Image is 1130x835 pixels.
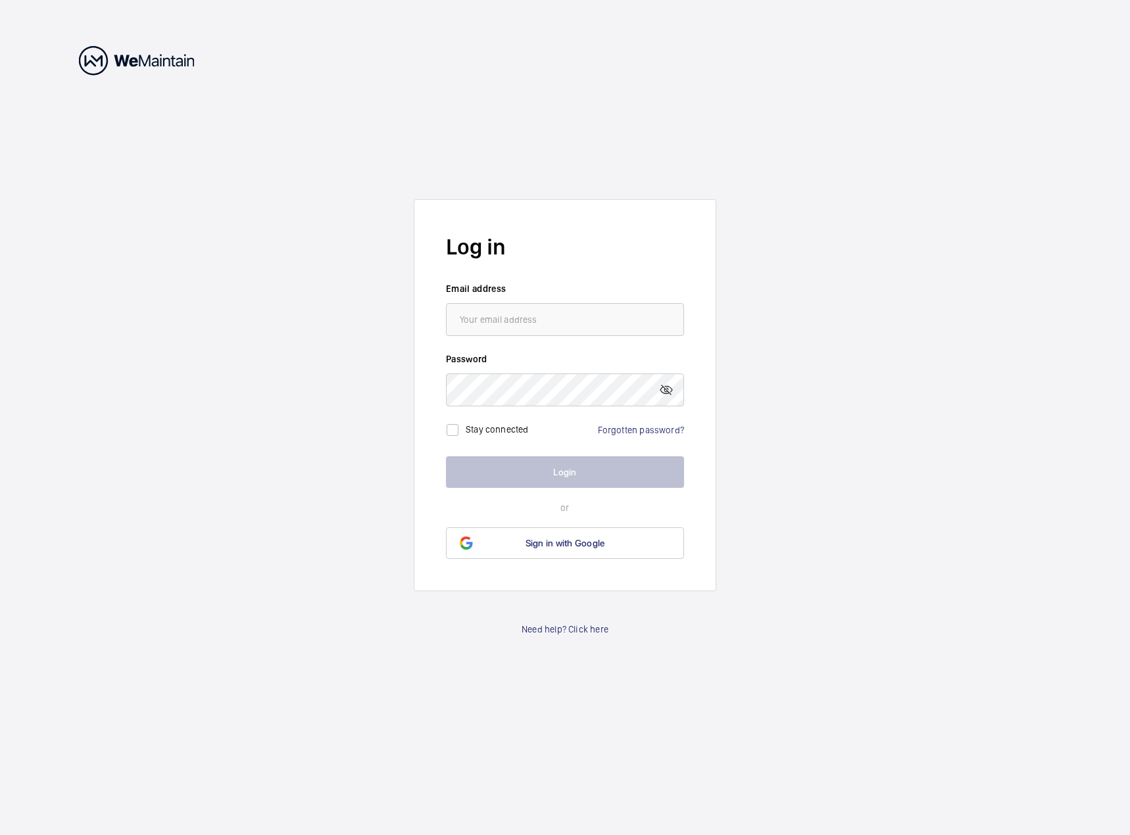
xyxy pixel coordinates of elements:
p: or [446,501,684,514]
button: Login [446,456,684,488]
a: Need help? Click here [522,623,608,636]
input: Your email address [446,303,684,336]
label: Email address [446,282,684,295]
h2: Log in [446,231,684,262]
label: Stay connected [466,424,529,435]
a: Forgotten password? [598,425,684,435]
span: Sign in with Google [526,538,605,548]
label: Password [446,352,684,366]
